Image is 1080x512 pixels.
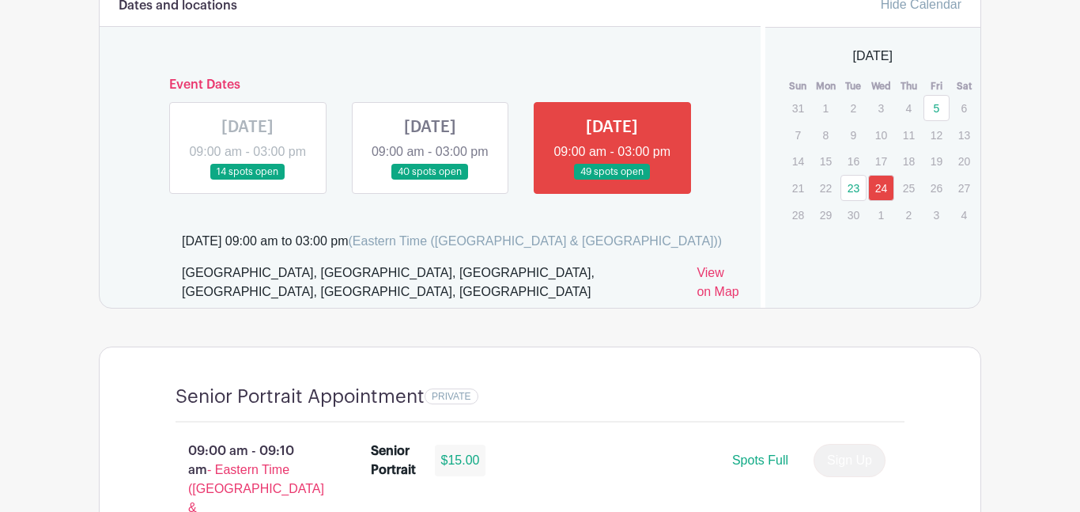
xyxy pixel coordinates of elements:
p: 1 [813,96,839,120]
th: Wed [867,78,895,94]
p: 2 [840,96,867,120]
p: 18 [896,149,922,173]
span: Spots Full [732,453,788,467]
p: 26 [923,176,950,200]
p: 11 [896,123,922,147]
p: 21 [785,176,811,200]
th: Fri [923,78,950,94]
p: 29 [813,203,839,227]
p: 20 [951,149,977,173]
a: View on Map [697,264,741,308]
p: 9 [840,123,867,147]
p: 27 [951,176,977,200]
th: Sat [950,78,978,94]
p: 4 [896,96,922,120]
p: 28 [785,203,811,227]
p: 14 [785,149,811,173]
a: 23 [840,175,867,201]
p: 15 [813,149,839,173]
p: 16 [840,149,867,173]
th: Mon [812,78,840,94]
h4: Senior Portrait Appointment [176,385,425,408]
div: $15.00 [435,445,486,476]
p: 19 [923,149,950,173]
div: [GEOGRAPHIC_DATA], [GEOGRAPHIC_DATA], [GEOGRAPHIC_DATA], [GEOGRAPHIC_DATA], [GEOGRAPHIC_DATA], [G... [182,264,684,308]
p: 1 [868,203,894,227]
span: PRIVATE [432,391,471,402]
a: 24 [868,175,894,201]
span: (Eastern Time ([GEOGRAPHIC_DATA] & [GEOGRAPHIC_DATA])) [348,234,722,248]
h6: Event Dates [157,78,704,93]
p: 22 [813,176,839,200]
p: 25 [896,176,922,200]
p: 8 [813,123,839,147]
div: Senior Portrait [371,442,416,480]
p: 3 [868,96,894,120]
a: 5 [923,95,950,121]
p: 10 [868,123,894,147]
p: 17 [868,149,894,173]
th: Sun [784,78,812,94]
p: 6 [951,96,977,120]
div: [DATE] 09:00 am to 03:00 pm [182,232,722,251]
th: Thu [895,78,923,94]
p: 13 [951,123,977,147]
p: 4 [951,203,977,227]
p: 2 [896,203,922,227]
p: 31 [785,96,811,120]
span: [DATE] [853,47,893,66]
th: Tue [840,78,867,94]
p: 12 [923,123,950,147]
p: 7 [785,123,811,147]
p: 30 [840,203,867,227]
p: 3 [923,203,950,227]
